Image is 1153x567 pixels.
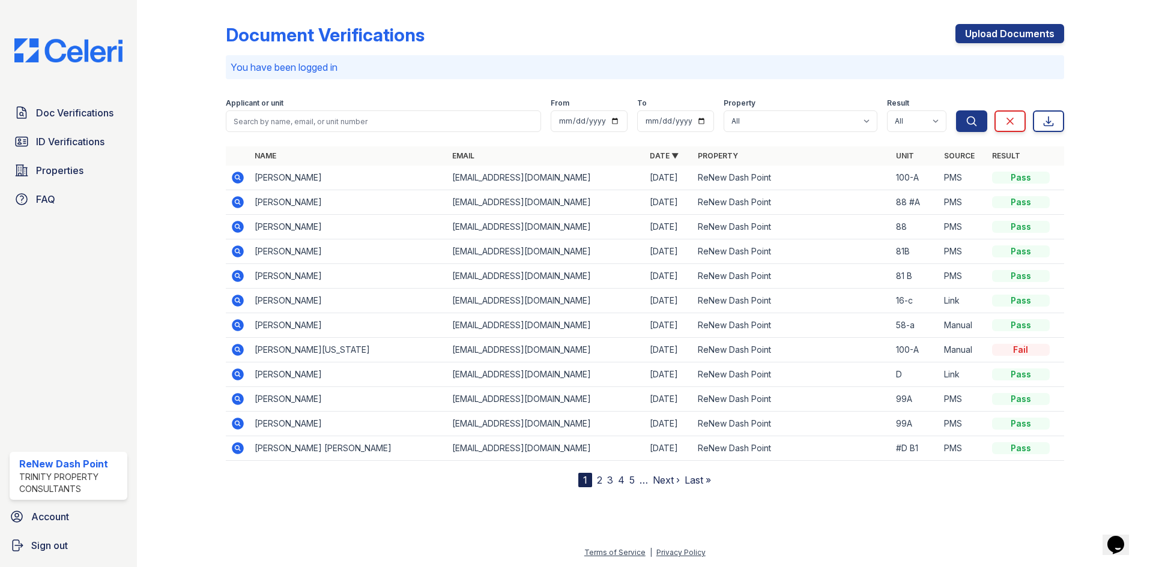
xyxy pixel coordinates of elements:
a: Terms of Service [584,548,646,557]
td: [EMAIL_ADDRESS][DOMAIN_NAME] [447,338,645,362]
div: Pass [992,172,1050,184]
td: ReNew Dash Point [693,190,891,215]
a: 3 [607,474,613,486]
div: | [650,548,652,557]
td: [PERSON_NAME] [PERSON_NAME] [250,436,447,461]
td: [EMAIL_ADDRESS][DOMAIN_NAME] [447,289,645,313]
td: ReNew Dash Point [693,215,891,239]
td: PMS [939,239,987,264]
a: Properties [10,158,127,182]
td: PMS [939,264,987,289]
td: [DATE] [645,412,693,436]
td: Link [939,289,987,313]
td: [EMAIL_ADDRESS][DOMAIN_NAME] [447,264,645,289]
td: 58-a [891,313,939,338]
td: PMS [939,166,987,190]
label: To [637,98,647,108]
span: Properties [36,163,83,178]
a: Sign out [5,533,132,557]
td: [PERSON_NAME] [250,215,447,239]
td: Link [939,362,987,387]
a: Doc Verifications [10,101,127,125]
div: 1 [578,473,592,487]
td: [DATE] [645,338,693,362]
td: [EMAIL_ADDRESS][DOMAIN_NAME] [447,215,645,239]
div: Fail [992,344,1050,356]
td: PMS [939,190,987,215]
td: [EMAIL_ADDRESS][DOMAIN_NAME] [447,412,645,436]
td: [PERSON_NAME] [250,412,447,436]
td: ReNew Dash Point [693,436,891,461]
td: [DATE] [645,264,693,289]
td: [DATE] [645,313,693,338]
div: Pass [992,270,1050,282]
label: From [551,98,569,108]
div: ReNew Dash Point [19,457,123,471]
td: [EMAIL_ADDRESS][DOMAIN_NAME] [447,436,645,461]
td: PMS [939,436,987,461]
a: FAQ [10,187,127,211]
a: Source [944,151,975,160]
td: [EMAIL_ADDRESS][DOMAIN_NAME] [447,362,645,387]
div: Pass [992,442,1050,454]
td: [PERSON_NAME] [250,387,447,412]
td: Manual [939,338,987,362]
td: ReNew Dash Point [693,239,891,264]
a: Property [698,151,738,160]
td: ReNew Dash Point [693,362,891,387]
span: Sign out [31,538,68,553]
p: You have been logged in [231,60,1059,74]
a: Email [452,151,474,160]
a: Privacy Policy [656,548,706,557]
td: [DATE] [645,239,693,264]
iframe: chat widget [1103,519,1141,555]
input: Search by name, email, or unit number [226,110,541,132]
td: [DATE] [645,387,693,412]
td: 16-c [891,289,939,313]
td: PMS [939,215,987,239]
span: ID Verifications [36,134,104,149]
td: 99A [891,412,939,436]
td: PMS [939,412,987,436]
span: FAQ [36,192,55,206]
a: Next › [653,474,680,486]
div: Document Verifications [226,24,425,46]
td: PMS [939,387,987,412]
td: [PERSON_NAME][US_STATE] [250,338,447,362]
a: Account [5,505,132,529]
a: 4 [618,474,625,486]
td: ReNew Dash Point [693,412,891,436]
a: 2 [597,474,602,486]
td: 81 B [891,264,939,289]
td: D [891,362,939,387]
td: ReNew Dash Point [693,387,891,412]
a: Name [255,151,276,160]
a: ID Verifications [10,130,127,154]
td: 81B [891,239,939,264]
td: [EMAIL_ADDRESS][DOMAIN_NAME] [447,190,645,215]
td: [PERSON_NAME] [250,166,447,190]
label: Property [724,98,755,108]
a: Unit [896,151,914,160]
td: 100-A [891,338,939,362]
td: [PERSON_NAME] [250,190,447,215]
div: Pass [992,221,1050,233]
td: [DATE] [645,362,693,387]
td: 100-A [891,166,939,190]
td: 88 #A [891,190,939,215]
td: [DATE] [645,215,693,239]
a: Date ▼ [650,151,679,160]
td: Manual [939,313,987,338]
td: ReNew Dash Point [693,338,891,362]
td: [PERSON_NAME] [250,239,447,264]
span: … [640,473,648,487]
div: Pass [992,393,1050,405]
td: [DATE] [645,436,693,461]
span: Doc Verifications [36,106,113,120]
td: ReNew Dash Point [693,166,891,190]
td: [DATE] [645,166,693,190]
td: 99A [891,387,939,412]
a: Upload Documents [955,24,1064,43]
div: Pass [992,245,1050,257]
